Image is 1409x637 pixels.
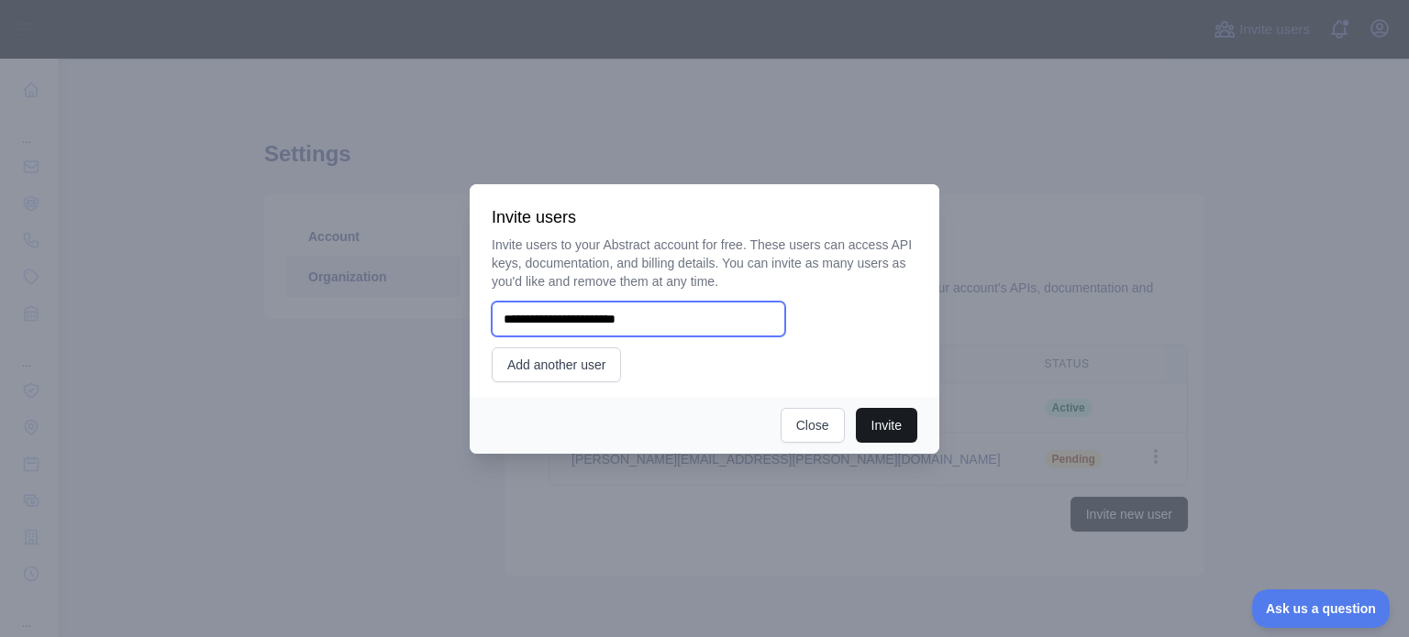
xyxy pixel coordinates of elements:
button: Add another user [492,347,621,382]
iframe: Toggle Customer Support [1252,589,1391,628]
h3: Invite users [492,206,917,228]
button: Close [781,408,845,443]
button: Invite [856,408,917,443]
p: Invite users to your Abstract account for free. These users can access API keys, documentation, a... [492,236,917,291]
